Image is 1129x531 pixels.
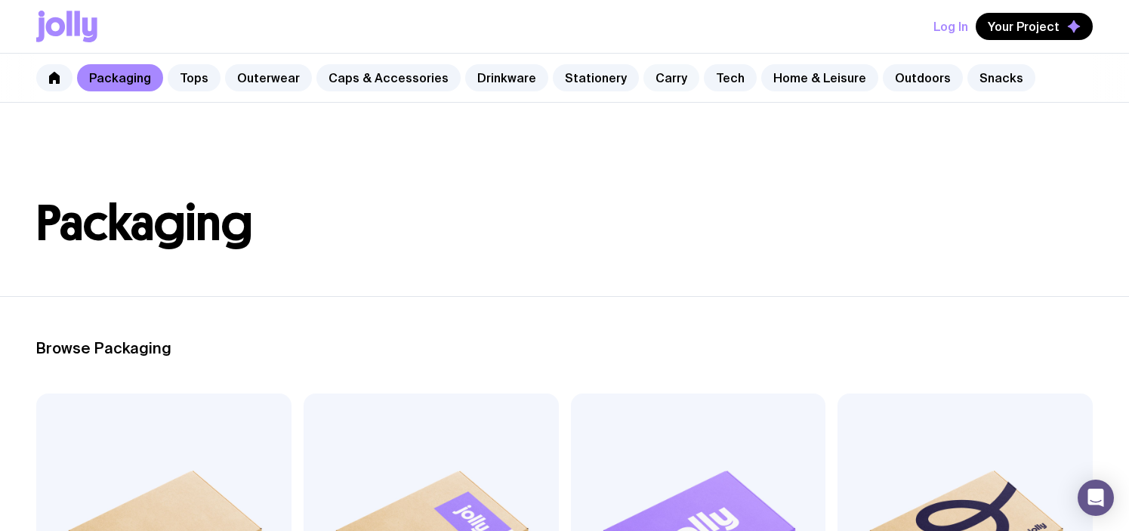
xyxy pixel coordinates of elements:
span: Your Project [988,19,1060,34]
h2: Browse Packaging [36,339,1093,357]
a: Tops [168,64,221,91]
a: Stationery [553,64,639,91]
button: Your Project [976,13,1093,40]
a: Drinkware [465,64,548,91]
a: Home & Leisure [761,64,878,91]
button: Log In [933,13,968,40]
a: Outerwear [225,64,312,91]
div: Open Intercom Messenger [1078,480,1114,516]
h1: Packaging [36,199,1093,248]
a: Caps & Accessories [316,64,461,91]
a: Snacks [967,64,1035,91]
a: Tech [704,64,757,91]
a: Packaging [77,64,163,91]
a: Outdoors [883,64,963,91]
a: Carry [643,64,699,91]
